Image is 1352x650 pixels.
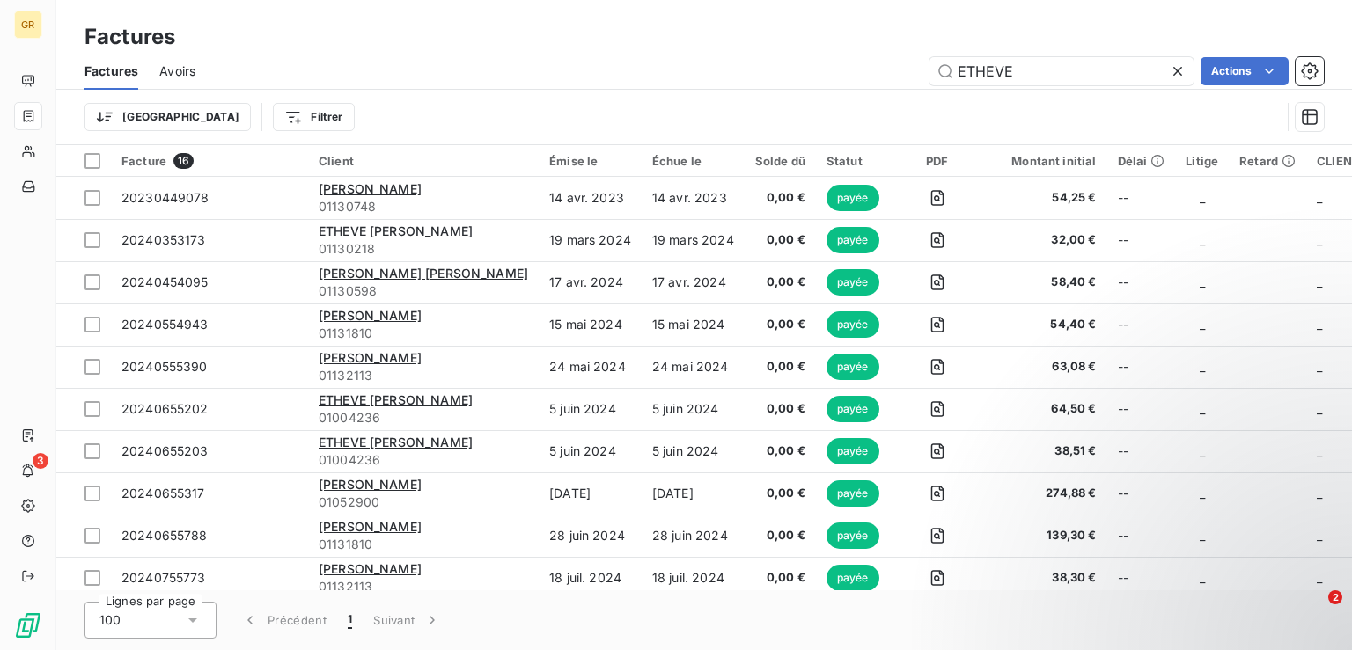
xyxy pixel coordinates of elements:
td: 5 juin 2024 [642,430,745,472]
span: 01130748 [319,198,528,215]
span: ETHEVE [PERSON_NAME] [319,435,473,449]
img: Logo LeanPay [14,611,42,639]
span: payée [827,185,879,211]
span: 274,88 € [990,485,1096,502]
span: 58,40 € [990,274,1096,291]
td: 18 juil. 2024 [642,557,745,599]
td: 5 juin 2024 [539,388,642,430]
td: -- [1107,388,1176,430]
span: _ [1200,232,1205,247]
span: 0,00 € [755,189,805,207]
span: _ [1317,274,1322,289]
span: 100 [99,611,121,629]
button: Suivant [363,602,452,639]
td: 28 juin 2024 [642,515,745,557]
span: 0,00 € [755,358,805,376]
div: Échue le [652,154,734,168]
span: 20240554943 [121,317,209,332]
span: payée [827,565,879,591]
input: Rechercher [929,57,1194,85]
div: Statut [827,154,884,168]
span: 20240655202 [121,401,209,416]
span: _ [1200,274,1205,289]
span: [PERSON_NAME] [319,519,422,534]
td: 19 mars 2024 [539,219,642,261]
div: Client [319,154,528,168]
td: 15 mai 2024 [642,303,745,346]
button: Filtrer [273,103,354,131]
td: -- [1107,430,1176,472]
div: Montant initial [990,154,1096,168]
span: 20240555390 [121,359,208,374]
span: 01004236 [319,409,528,427]
span: Factures [84,62,138,80]
iframe: Intercom live chat [1292,590,1334,632]
span: [PERSON_NAME] [319,561,422,576]
td: -- [1107,177,1176,219]
span: payée [827,396,879,422]
span: _ [1200,190,1205,205]
span: 01131810 [319,536,528,553]
span: payée [827,480,879,507]
td: 24 mai 2024 [642,346,745,388]
span: 0,00 € [755,316,805,333]
td: 18 juil. 2024 [539,557,642,599]
span: _ [1317,190,1322,205]
td: -- [1107,346,1176,388]
td: 15 mai 2024 [539,303,642,346]
td: 14 avr. 2023 [642,177,745,219]
h3: Factures [84,21,175,53]
span: ETHEVE [PERSON_NAME] [319,392,473,407]
span: 32,00 € [990,231,1096,249]
span: _ [1317,359,1322,374]
td: -- [1107,472,1176,515]
td: 5 juin 2024 [539,430,642,472]
span: [PERSON_NAME] [319,477,422,492]
span: 0,00 € [755,485,805,502]
span: [PERSON_NAME] [319,308,422,323]
span: 01132113 [319,578,528,595]
span: payée [827,269,879,296]
td: 5 juin 2024 [642,388,745,430]
button: Actions [1201,57,1289,85]
span: 2 [1328,590,1342,604]
span: _ [1200,359,1205,374]
span: 1 [348,611,352,629]
span: 54,25 € [990,189,1096,207]
span: 0,00 € [755,274,805,291]
span: 01130218 [319,240,528,258]
span: 01130598 [319,282,528,300]
span: 20240655203 [121,443,209,458]
span: 20240454095 [121,274,209,289]
span: payée [827,354,879,380]
div: Litige [1186,154,1218,168]
td: 17 avr. 2024 [539,261,642,303]
span: 3 [33,453,48,469]
span: ETHEVE [PERSON_NAME] [319,223,473,238]
button: [GEOGRAPHIC_DATA] [84,103,251,131]
span: _ [1200,443,1205,458]
td: [DATE] [642,472,745,515]
span: payée [827,522,879,549]
span: payée [827,311,879,338]
span: Facture [121,154,166,168]
div: PDF [905,154,969,168]
div: Délai [1118,154,1165,168]
span: 01131810 [319,325,528,342]
span: [PERSON_NAME] [319,350,422,365]
td: -- [1107,261,1176,303]
span: 0,00 € [755,231,805,249]
span: 63,08 € [990,358,1096,376]
td: -- [1107,219,1176,261]
span: _ [1317,443,1322,458]
span: _ [1317,317,1322,332]
div: Émise le [549,154,631,168]
div: GR [14,11,42,39]
td: 28 juin 2024 [539,515,642,557]
span: 20240353173 [121,232,206,247]
td: -- [1107,303,1176,346]
td: 17 avr. 2024 [642,261,745,303]
span: 20240655788 [121,528,208,543]
span: 64,50 € [990,400,1096,418]
button: Précédent [231,602,337,639]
